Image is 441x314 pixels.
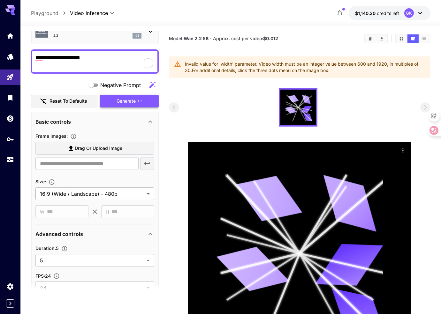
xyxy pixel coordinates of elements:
[51,273,62,279] button: Set the fps
[35,54,155,69] textarea: To enrich screen reader interactions, please activate Accessibility in Grammarly extension settings
[100,95,159,108] button: Generate
[6,114,14,122] div: Wallet
[35,226,154,242] div: Advanced controls
[75,144,122,152] span: Drag or upload image
[6,53,14,61] div: Models
[364,34,388,43] div: Clear videosDownload All
[6,156,14,164] div: Usage
[349,6,430,20] button: $1,140.29546GK
[40,190,144,198] span: 16:9 (Wide / Landscape) - 480p
[365,34,376,43] button: Clear videos
[36,33,48,35] span: NSFW Content
[46,179,57,185] button: Adjust the dimensions of the generated image by specifying its width and height in pixels, or sel...
[6,135,14,143] div: API Keys
[35,133,68,139] span: Frame Images :
[134,33,140,38] p: 108
[376,34,387,43] button: Download All
[35,114,154,129] div: Basic controls
[68,133,79,140] button: Upload frame images.
[419,34,430,43] button: Show videos in list view
[70,9,108,17] span: Video Inference
[31,9,58,17] a: Playground
[355,11,377,16] span: $1,140.30
[213,36,278,41] span: Approx. cost per video:
[31,9,70,17] nav: breadcrumb
[35,179,46,184] span: Size :
[35,118,71,126] p: Basic controls
[6,299,14,308] button: Expand sidebar
[35,273,51,279] span: FPS : 24
[35,22,154,41] div: ⚠️Warning:NSFW ContentWan 2.2 5B2.2108
[38,30,45,33] span: Warning:
[169,36,209,41] span: Model:
[407,34,419,43] button: Show videos in video view
[53,33,58,38] p: 2.2
[396,34,407,43] button: Show videos in grid view
[31,95,97,108] button: Reset to defaults
[106,208,109,215] span: H
[6,282,14,290] div: Settings
[35,230,83,238] p: Advanced controls
[59,245,70,252] button: Set the number of duration
[35,245,59,251] span: Duration : 5
[404,8,414,18] div: GK
[377,11,399,16] span: credits left
[184,36,209,41] b: Wan 2.2 5B
[100,81,141,89] span: Negative Prompt
[117,97,136,105] span: Generate
[6,73,14,81] div: Playground
[35,142,154,155] label: Drag or upload image
[263,36,278,41] b: $0.012
[395,34,430,43] div: Show videos in grid viewShow videos in video viewShow videos in list view
[398,145,408,155] div: Actions
[6,94,14,102] div: Library
[40,208,44,215] span: W
[355,10,399,17] div: $1,140.29546
[6,32,14,40] div: Home
[210,35,212,42] p: ·
[40,257,144,264] span: 5
[185,58,425,76] div: Invalid value for 'width' parameter. Video width must be an integer value between 600 and 1920, i...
